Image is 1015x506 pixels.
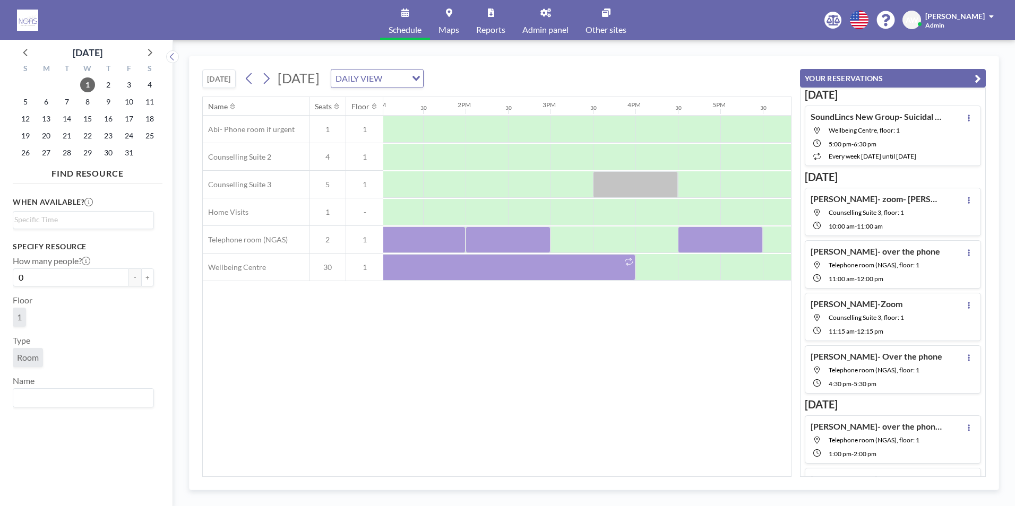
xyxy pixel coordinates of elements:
[346,180,383,189] span: 1
[385,72,406,85] input: Search for option
[346,263,383,272] span: 1
[101,128,116,143] span: Thursday, October 23, 2025
[39,128,54,143] span: Monday, October 20, 2025
[829,126,900,134] span: Wellbeing Centre, floor: 1
[139,63,160,76] div: S
[805,170,981,184] h3: [DATE]
[855,222,857,230] span: -
[203,263,266,272] span: Wellbeing Centre
[586,25,626,34] span: Other sites
[13,242,154,251] h3: Specify resource
[203,207,248,217] span: Home Visits
[811,246,940,257] h4: [PERSON_NAME]- over the phone
[59,145,74,160] span: Tuesday, October 28, 2025
[854,450,876,458] span: 2:00 PM
[333,72,384,85] span: DAILY VIEW
[208,102,228,111] div: Name
[13,164,162,179] h4: FIND RESOURCE
[13,335,30,346] label: Type
[346,207,383,217] span: -
[906,15,918,25] span: AW
[80,94,95,109] span: Wednesday, October 8, 2025
[278,70,320,86] span: [DATE]
[17,10,38,31] img: organization-logo
[476,25,505,34] span: Reports
[851,450,854,458] span: -
[505,104,512,111] div: 30
[857,327,883,335] span: 12:15 PM
[57,63,78,76] div: T
[811,351,942,362] h4: [PERSON_NAME]- Over the phone
[17,312,22,322] span: 1
[309,125,346,134] span: 1
[811,111,943,122] h4: SoundLincs New Group- Suicidal support
[122,128,136,143] span: Friday, October 24, 2025
[203,180,271,189] span: Counselling Suite 3
[458,101,471,109] div: 2PM
[811,421,943,432] h4: [PERSON_NAME]- over the phone-[PERSON_NAME]
[805,88,981,101] h3: [DATE]
[857,222,883,230] span: 11:00 AM
[351,102,369,111] div: Floor
[101,94,116,109] span: Thursday, October 9, 2025
[59,94,74,109] span: Tuesday, October 7, 2025
[80,77,95,92] span: Wednesday, October 1, 2025
[829,261,919,269] span: Telephone room (NGAS), floor: 1
[854,380,876,388] span: 5:30 PM
[80,128,95,143] span: Wednesday, October 22, 2025
[13,376,35,386] label: Name
[98,63,118,76] div: T
[829,380,851,388] span: 4:30 PM
[855,275,857,283] span: -
[39,94,54,109] span: Monday, October 6, 2025
[203,152,271,162] span: Counselling Suite 2
[805,398,981,411] h3: [DATE]
[855,327,857,335] span: -
[203,235,288,245] span: Telephone room (NGAS)
[128,268,141,286] button: -
[309,180,346,189] span: 5
[13,295,32,306] label: Floor
[854,140,876,148] span: 6:30 PM
[829,275,855,283] span: 11:00 AM
[829,208,904,216] span: Counselling Suite 3, floor: 1
[675,104,682,111] div: 30
[590,104,597,111] div: 30
[13,389,153,407] div: Search for option
[760,104,767,111] div: 30
[101,111,116,126] span: Thursday, October 16, 2025
[122,77,136,92] span: Friday, October 3, 2025
[811,299,902,309] h4: [PERSON_NAME]-Zoom
[80,111,95,126] span: Wednesday, October 15, 2025
[142,111,157,126] span: Saturday, October 18, 2025
[925,21,944,29] span: Admin
[811,474,893,484] h4: [PERSON_NAME]- f2f
[829,222,855,230] span: 10:00 AM
[829,450,851,458] span: 1:00 PM
[543,101,556,109] div: 3PM
[122,94,136,109] span: Friday, October 10, 2025
[309,235,346,245] span: 2
[142,94,157,109] span: Saturday, October 11, 2025
[39,145,54,160] span: Monday, October 27, 2025
[39,111,54,126] span: Monday, October 13, 2025
[438,25,459,34] span: Maps
[627,101,641,109] div: 4PM
[118,63,139,76] div: F
[829,313,904,321] span: Counselling Suite 3, floor: 1
[389,25,422,34] span: Schedule
[141,268,154,286] button: +
[712,101,726,109] div: 5PM
[73,45,102,60] div: [DATE]
[142,128,157,143] span: Saturday, October 25, 2025
[18,145,33,160] span: Sunday, October 26, 2025
[78,63,98,76] div: W
[202,69,236,88] button: [DATE]
[851,380,854,388] span: -
[309,207,346,217] span: 1
[811,194,943,204] h4: [PERSON_NAME]- zoom- [PERSON_NAME]
[925,12,985,21] span: [PERSON_NAME]
[857,275,883,283] span: 12:00 PM
[309,152,346,162] span: 4
[829,436,919,444] span: Telephone room (NGAS), floor: 1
